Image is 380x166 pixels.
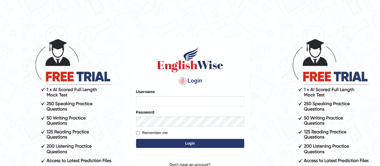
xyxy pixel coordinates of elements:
[136,130,168,136] label: Remember me
[136,109,154,115] label: Password
[156,46,224,73] img: Logo of English Wise sign in for intelligent practice with AI
[136,139,244,148] button: Login
[136,89,155,95] label: Username
[136,76,244,86] h4: Login
[136,131,140,135] input: Remember me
